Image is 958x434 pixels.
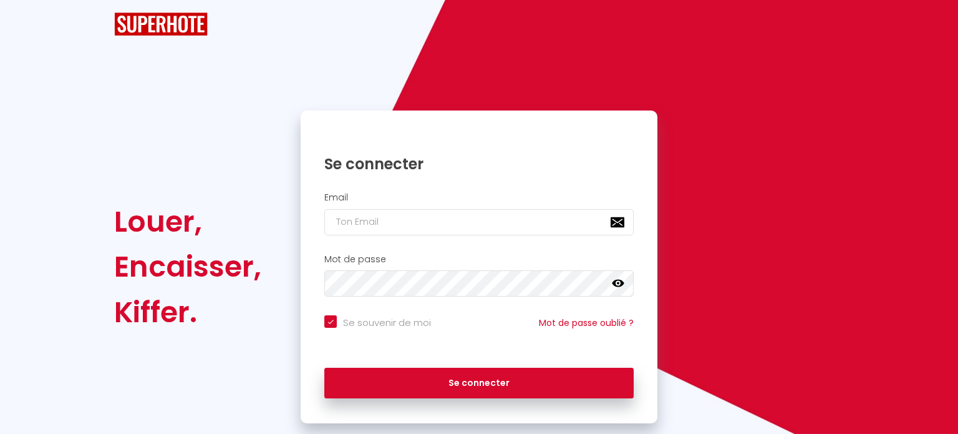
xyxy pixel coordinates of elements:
img: SuperHote logo [114,12,208,36]
button: Se connecter [324,368,634,399]
div: Encaisser, [114,244,261,289]
h1: Se connecter [324,154,634,174]
div: Kiffer. [114,290,261,335]
div: Louer, [114,199,261,244]
input: Ton Email [324,209,634,235]
h2: Mot de passe [324,254,634,265]
a: Mot de passe oublié ? [539,317,634,329]
h2: Email [324,192,634,203]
